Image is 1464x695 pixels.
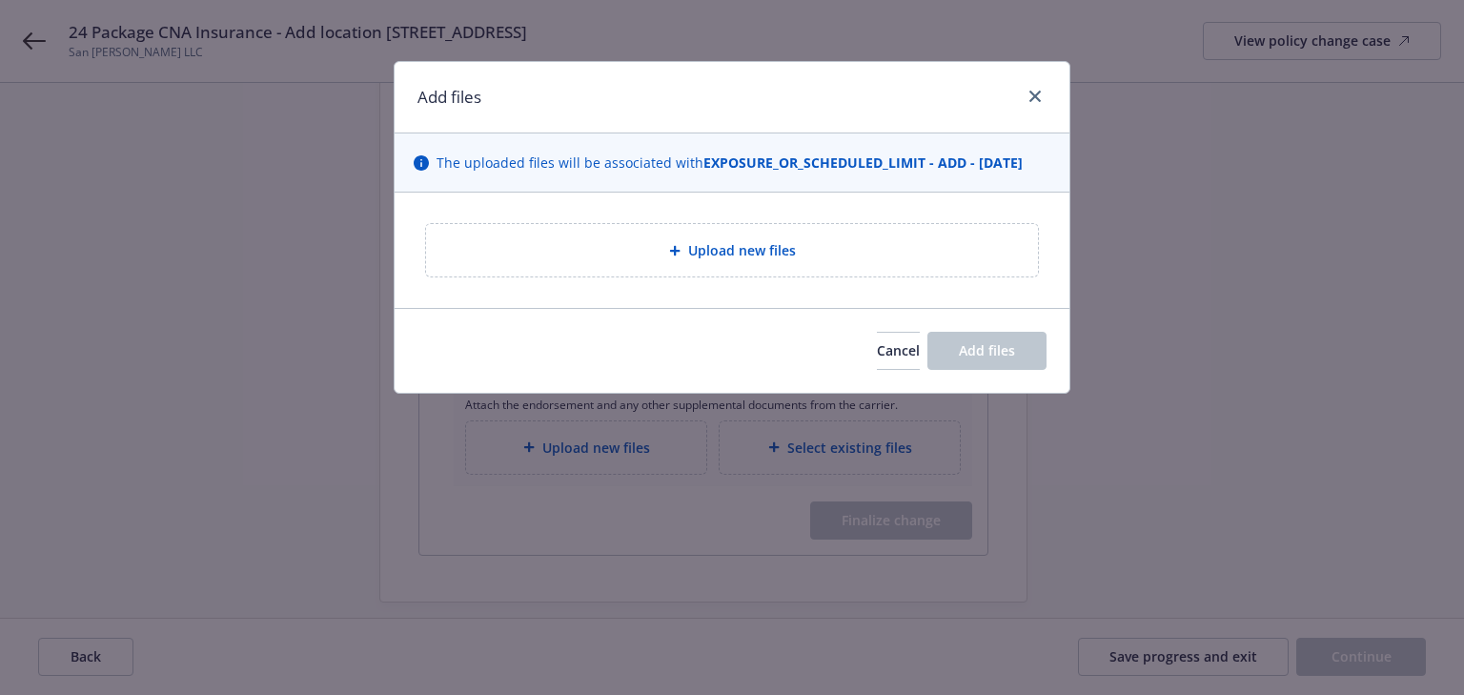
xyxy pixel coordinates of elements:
a: close [1024,85,1047,108]
button: Add files [927,332,1047,370]
span: The uploaded files will be associated with [437,153,1023,173]
span: Add files [959,341,1015,359]
div: Upload new files [425,223,1039,277]
h1: Add files [417,85,481,110]
strong: EXPOSURE_OR_SCHEDULED_LIMIT - ADD - [DATE] [703,153,1023,172]
span: Cancel [877,341,920,359]
button: Cancel [877,332,920,370]
span: Upload new files [688,240,796,260]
